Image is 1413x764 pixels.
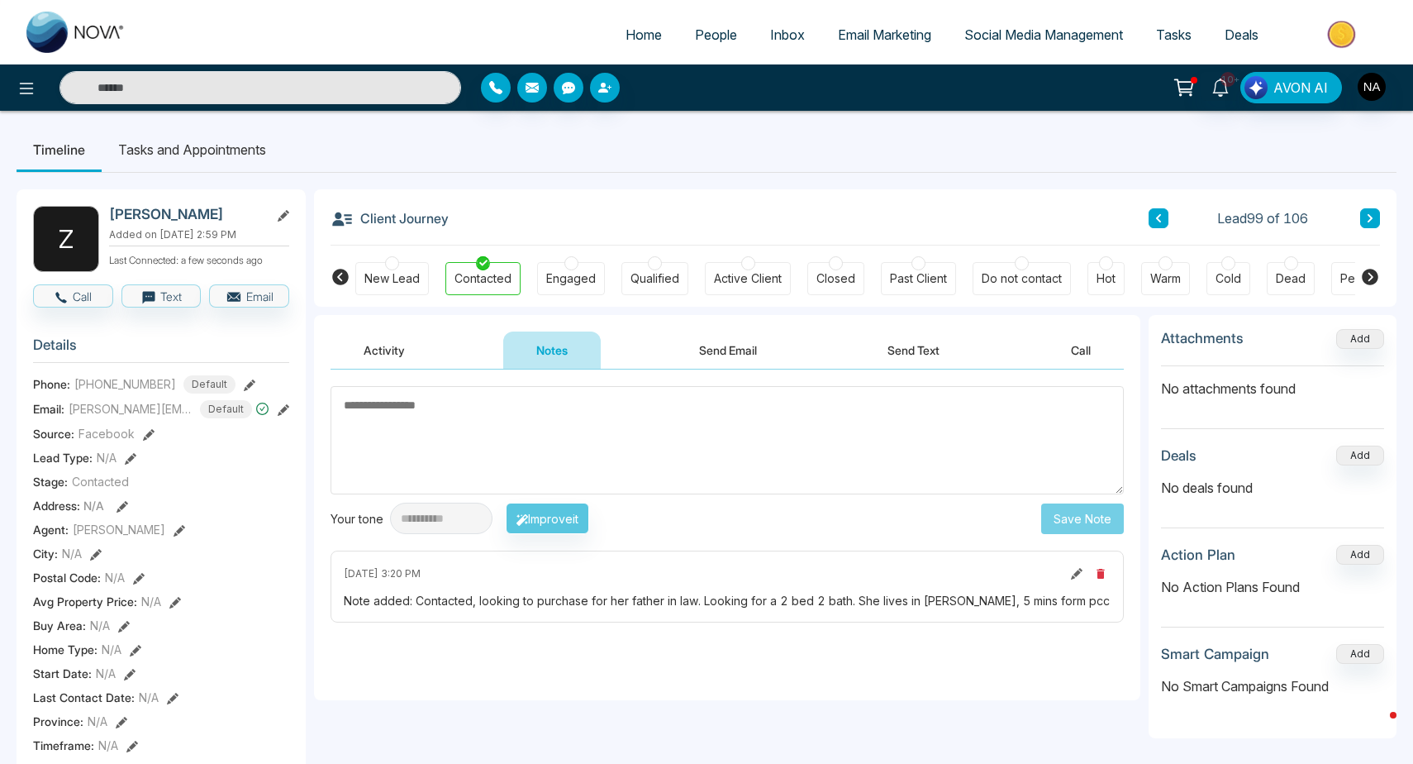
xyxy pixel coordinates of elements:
[770,26,805,43] span: Inbox
[1161,577,1384,597] p: No Action Plans Found
[1283,16,1403,53] img: Market-place.gif
[1220,72,1235,87] span: 10+
[78,425,135,442] span: Facebook
[33,545,58,562] span: City :
[33,473,68,490] span: Stage:
[1225,26,1258,43] span: Deals
[69,400,193,418] span: [PERSON_NAME][EMAIL_ADDRESS][DOMAIN_NAME]
[109,206,263,222] h2: [PERSON_NAME]
[33,425,74,442] span: Source:
[1097,270,1116,287] div: Hot
[33,284,113,308] button: Call
[630,270,679,287] div: Qualified
[33,206,99,272] div: Z
[83,499,104,513] span: N/A
[1357,708,1396,747] iframe: Intercom live chat
[695,26,737,43] span: People
[33,497,104,514] span: Address:
[344,592,1111,609] div: Note added: Contacted, looking to purchase for her father in law. Looking for a 2 bed 2 bath. She...
[98,737,118,754] span: N/A
[141,593,161,610] span: N/A
[109,227,289,242] p: Added on [DATE] 2:59 PM
[821,19,948,50] a: Email Marketing
[33,617,86,634] span: Buy Area :
[33,713,83,730] span: Province :
[1336,331,1384,345] span: Add
[90,617,110,634] span: N/A
[72,473,129,490] span: Contacted
[1217,208,1308,228] span: Lead 99 of 106
[73,521,165,538] span: [PERSON_NAME]
[200,400,252,418] span: Default
[33,449,93,466] span: Lead Type:
[33,689,135,706] span: Last Contact Date :
[139,689,159,706] span: N/A
[344,566,421,581] span: [DATE] 3:20 PM
[854,332,973,369] button: Send Text
[1240,72,1342,103] button: AVON AI
[33,665,92,682] span: Start Date :
[364,270,420,287] div: New Lead
[33,737,94,754] span: Timeframe :
[331,332,438,369] button: Activity
[1358,73,1386,101] img: User Avatar
[1216,270,1241,287] div: Cold
[1161,646,1269,662] h3: Smart Campaign
[33,521,69,538] span: Agent:
[982,270,1062,287] div: Do not contact
[33,569,101,586] span: Postal Code :
[948,19,1139,50] a: Social Media Management
[1273,78,1328,98] span: AVON AI
[183,375,235,394] span: Default
[1244,76,1268,99] img: Lead Flow
[1340,270,1386,287] div: Pending
[33,375,70,393] span: Phone:
[1161,366,1384,399] p: No attachments found
[331,206,449,231] h3: Client Journey
[1041,504,1124,534] button: Save Note
[1161,676,1384,696] p: No Smart Campaigns Found
[964,26,1123,43] span: Social Media Management
[33,337,289,362] h3: Details
[1038,332,1124,369] button: Call
[105,569,125,586] span: N/A
[1156,26,1192,43] span: Tasks
[503,332,601,369] button: Notes
[1336,446,1384,466] button: Add
[331,510,390,528] div: Your tone
[33,593,137,610] span: Avg Property Price :
[96,665,116,682] span: N/A
[62,545,82,562] span: N/A
[626,26,662,43] span: Home
[1336,329,1384,349] button: Add
[26,12,126,53] img: Nova CRM Logo
[102,641,121,658] span: N/A
[890,270,947,287] div: Past Client
[714,270,782,287] div: Active Client
[102,127,283,172] li: Tasks and Appointments
[1161,547,1235,563] h3: Action Plan
[678,19,754,50] a: People
[609,19,678,50] a: Home
[1161,447,1197,464] h3: Deals
[816,270,855,287] div: Closed
[97,449,117,466] span: N/A
[209,284,289,308] button: Email
[33,641,98,658] span: Home Type :
[1139,19,1208,50] a: Tasks
[1161,330,1244,346] h3: Attachments
[109,250,289,268] p: Last Connected: a few seconds ago
[1208,19,1275,50] a: Deals
[1201,72,1240,101] a: 10+
[121,284,202,308] button: Text
[1336,644,1384,664] button: Add
[1336,545,1384,565] button: Add
[838,26,931,43] span: Email Marketing
[666,332,790,369] button: Send Email
[754,19,821,50] a: Inbox
[88,713,107,730] span: N/A
[1276,270,1306,287] div: Dead
[33,400,64,418] span: Email:
[1161,478,1384,498] p: No deals found
[1150,270,1181,287] div: Warm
